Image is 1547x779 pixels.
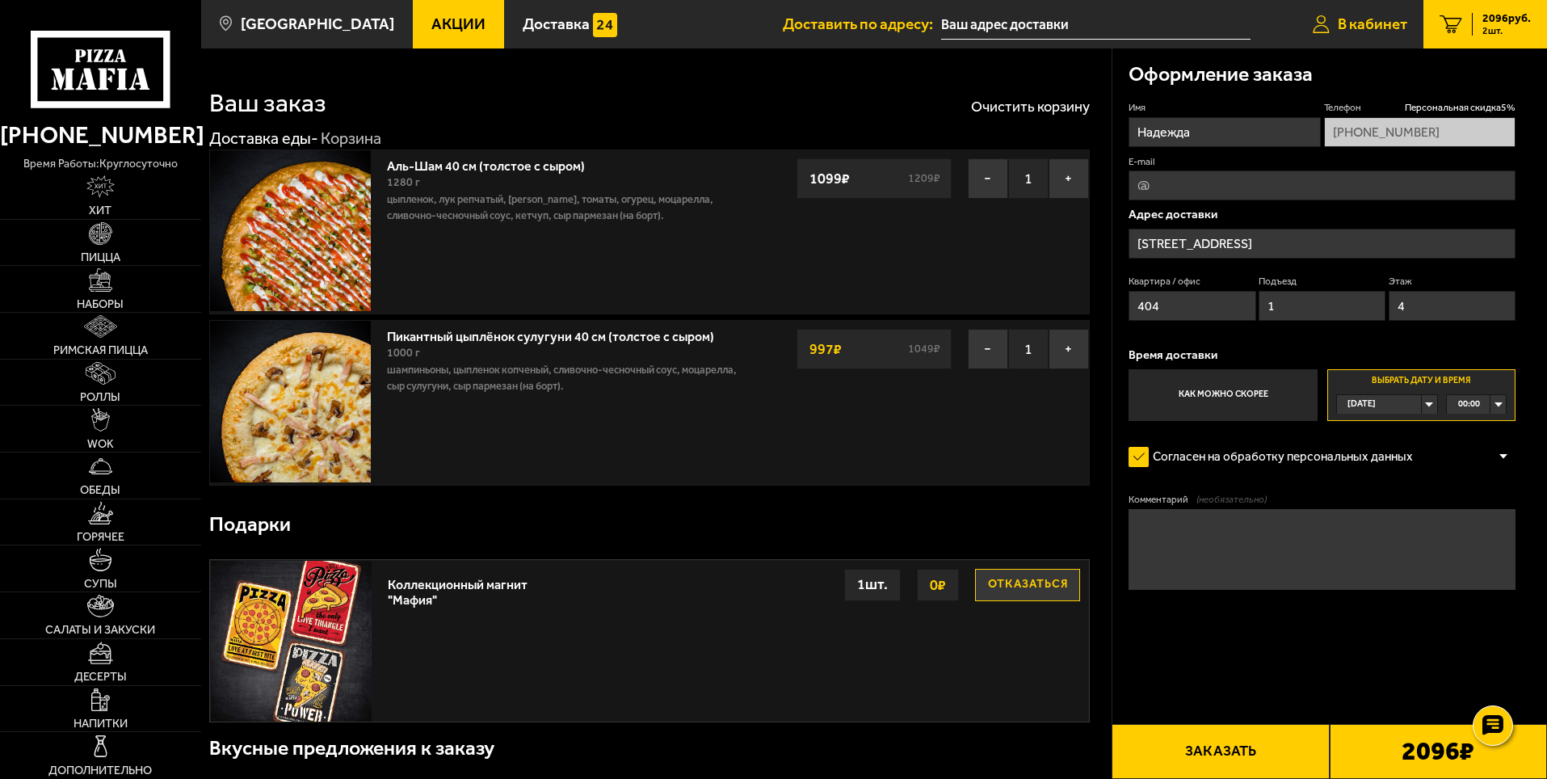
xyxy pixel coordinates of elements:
span: Наборы [77,298,124,309]
label: Выбрать дату и время [1327,369,1515,421]
button: Заказать [1112,724,1329,779]
strong: 997 ₽ [805,334,846,364]
span: 2096 руб. [1482,13,1531,24]
label: Согласен на обработку персональных данных [1129,441,1429,474]
span: [GEOGRAPHIC_DATA] [241,16,394,32]
span: Напитки [74,718,128,729]
button: + [1049,158,1089,199]
a: Аль-Шам 40 см (толстое с сыром) [387,154,601,174]
span: WOK [87,438,114,449]
label: Телефон [1324,101,1515,115]
a: Коллекционный магнит "Мафия"Отказаться0₽1шт. [210,560,1089,722]
label: Имя [1129,101,1320,115]
button: − [968,158,1008,199]
span: Хит [89,204,111,216]
h3: Оформление заказа [1129,65,1313,85]
span: Обеды [80,484,120,495]
label: Как можно скорее [1129,369,1317,421]
img: 15daf4d41897b9f0e9f617042186c801.svg [593,13,617,37]
span: Доставить по адресу: [783,16,941,32]
span: проспект Обуховской Обороны, 54 [941,10,1251,40]
label: E-mail [1129,155,1515,169]
h1: Ваш заказ [209,91,326,116]
span: Акции [431,16,486,32]
input: @ [1129,171,1515,200]
div: Корзина [321,128,381,149]
span: Супы [84,578,117,589]
strong: 1099 ₽ [805,163,854,194]
span: Дополнительно [48,764,152,776]
span: Персональная скидка 5 % [1405,101,1515,115]
span: 1280 г [387,175,420,189]
a: Пикантный цыплёнок сулугуни 40 см (толстое с сыром) [387,324,730,344]
span: Римская пицца [53,344,148,356]
button: Отказаться [975,569,1080,601]
span: 00:00 [1458,395,1480,414]
div: 1 шт. [844,569,901,601]
button: − [968,329,1008,369]
p: цыпленок, лук репчатый, [PERSON_NAME], томаты, огурец, моцарелла, сливочно-чесночный соус, кетчуп... [387,192,746,224]
span: Роллы [80,391,120,402]
label: Подъезд [1259,275,1385,288]
strong: 0 ₽ [926,570,950,600]
span: [DATE] [1347,395,1376,414]
s: 1049 ₽ [906,343,943,355]
span: Горячее [77,531,124,542]
span: 1 [1008,329,1049,369]
span: Десерты [74,671,127,682]
button: Очистить корзину [971,99,1090,114]
span: Салаты и закуски [45,624,155,635]
span: В кабинет [1338,16,1407,32]
b: 2096 ₽ [1402,739,1474,764]
input: +7 ( [1324,117,1515,147]
p: Адрес доставки [1129,208,1515,221]
label: Квартира / офис [1129,275,1255,288]
h3: Подарки [209,515,291,535]
label: Комментарий [1129,493,1515,507]
span: Пицца [81,251,120,263]
button: + [1049,329,1089,369]
p: Время доставки [1129,349,1515,361]
span: 2 шт. [1482,26,1531,36]
h3: Вкусные предложения к заказу [209,739,494,759]
label: Этаж [1389,275,1515,288]
input: Ваш адрес доставки [941,10,1251,40]
div: Коллекционный магнит "Мафия" [388,569,538,608]
a: Доставка еды- [209,128,318,148]
span: (необязательно) [1196,493,1267,507]
span: 1000 г [387,346,420,360]
input: Имя [1129,117,1320,147]
span: Доставка [523,16,590,32]
s: 1209 ₽ [906,173,943,184]
span: 1 [1008,158,1049,199]
p: шампиньоны, цыпленок копченый, сливочно-чесночный соус, моцарелла, сыр сулугуни, сыр пармезан (на... [387,362,746,394]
